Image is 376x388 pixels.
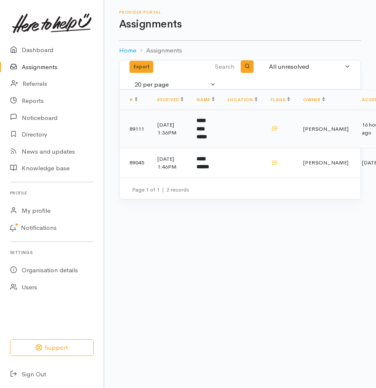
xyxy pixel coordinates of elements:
td: [DATE] 1:36PM [151,110,190,148]
a: Home [119,46,136,55]
span: [PERSON_NAME] [303,159,349,166]
div: 20 per page [134,80,209,90]
h6: Provider Portal [119,10,361,15]
a: Received [157,97,183,102]
h6: Profile [10,187,94,199]
button: Support [10,339,94,356]
a: # [129,97,137,102]
span: | [162,186,164,193]
td: 89045 [120,148,151,178]
nav: breadcrumb [119,41,361,60]
input: Search [197,57,237,77]
button: All unresolved [264,59,356,75]
a: Flags [271,97,290,102]
a: Location [228,97,257,102]
a: Owner [303,97,325,102]
span: [PERSON_NAME] [303,125,349,132]
h1: Assignments [119,18,361,30]
button: Export [129,61,153,73]
div: All unresolved [269,62,343,72]
li: Assignments [136,46,182,55]
td: 89111 [120,110,151,148]
button: 20 per page [129,77,221,93]
small: Page 1 of 1 2 records [132,186,189,193]
td: [DATE] 1:46PM [151,148,190,178]
h6: Settings [10,247,94,258]
a: Name [197,97,214,102]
